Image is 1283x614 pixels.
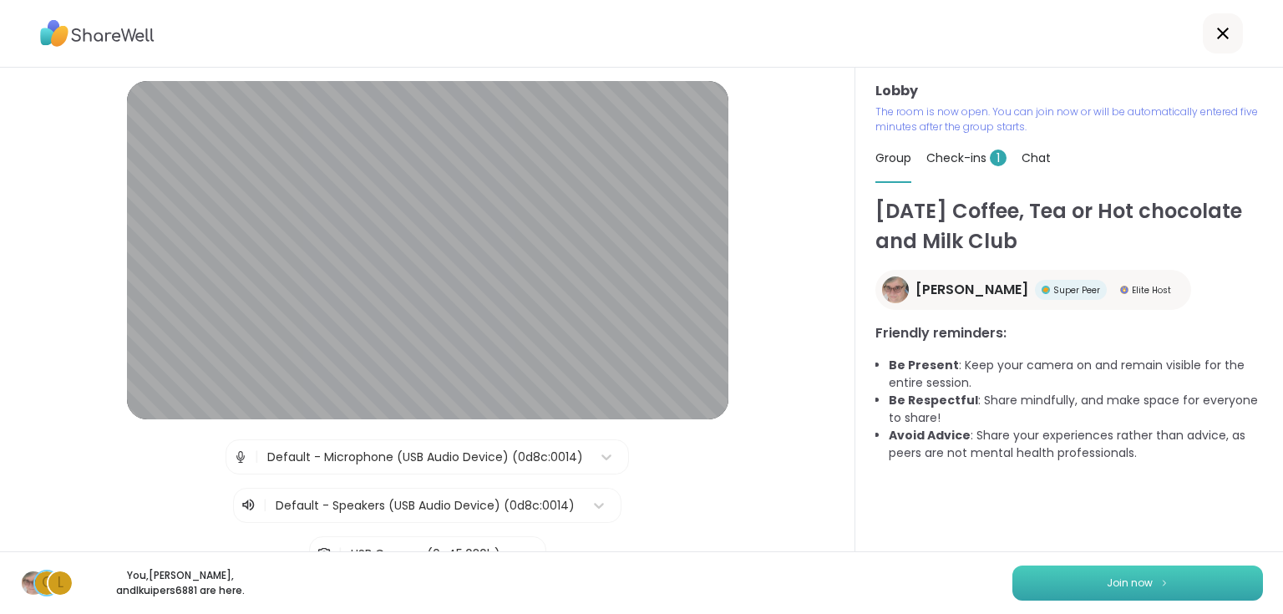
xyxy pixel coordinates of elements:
[267,449,583,466] div: Default - Microphone (USB Audio Device) (0d8c:0014)
[1042,286,1050,294] img: Super Peer
[875,323,1263,343] h3: Friendly reminders:
[882,277,909,303] img: Susan
[1132,284,1171,297] span: Elite Host
[875,150,911,166] span: Group
[915,280,1028,300] span: [PERSON_NAME]
[875,196,1263,256] h1: [DATE] Coffee, Tea or Hot chocolate and Milk Club
[889,427,1263,462] li: : Share your experiences rather than advice, as peers are not mental health professionals.
[40,14,155,53] img: ShareWell Logo
[42,572,53,594] span: C
[87,568,274,598] p: You, [PERSON_NAME] , and lkuipers6881 are here.
[889,392,1263,427] li: : Share mindfully, and make space for everyone to share!
[1022,150,1051,166] span: Chat
[889,357,1263,392] li: : Keep your camera on and remain visible for the entire session.
[990,150,1007,166] span: 1
[1159,578,1169,587] img: ShareWell Logomark
[317,537,332,571] img: Camera
[338,537,342,571] span: |
[875,270,1191,310] a: Susan[PERSON_NAME]Super PeerSuper PeerElite HostElite Host
[889,392,978,408] b: Be Respectful
[233,440,248,474] img: Microphone
[351,545,500,563] div: USB Camera (0c45:636b)
[263,495,267,515] span: |
[889,357,959,373] b: Be Present
[1012,566,1263,601] button: Join now
[1120,286,1128,294] img: Elite Host
[58,572,63,594] span: l
[926,150,1007,166] span: Check-ins
[875,104,1263,134] p: The room is now open. You can join now or will be automatically entered five minutes after the gr...
[22,571,45,595] img: Susan
[889,427,971,444] b: Avoid Advice
[875,81,1263,101] h3: Lobby
[1107,576,1153,591] span: Join now
[255,440,259,474] span: |
[1053,284,1100,297] span: Super Peer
